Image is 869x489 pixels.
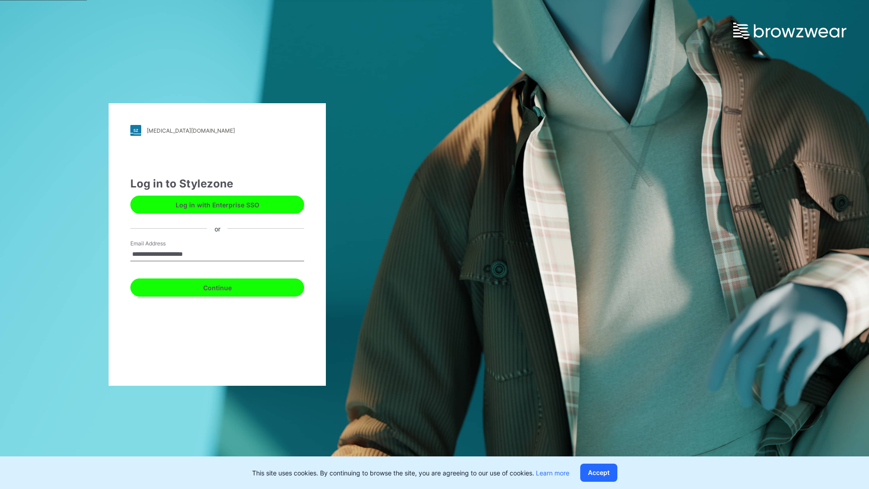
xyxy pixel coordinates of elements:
[130,278,304,297] button: Continue
[252,468,569,478] p: This site uses cookies. By continuing to browse the site, you are agreeing to our use of cookies.
[536,469,569,477] a: Learn more
[130,240,194,248] label: Email Address
[733,23,846,39] img: browzwear-logo.e42bd6dac1945053ebaf764b6aa21510.svg
[130,196,304,214] button: Log in with Enterprise SSO
[580,464,617,482] button: Accept
[130,125,304,136] a: [MEDICAL_DATA][DOMAIN_NAME]
[130,125,141,136] img: stylezone-logo.562084cfcfab977791bfbf7441f1a819.svg
[130,176,304,192] div: Log in to Stylezone
[147,127,235,134] div: [MEDICAL_DATA][DOMAIN_NAME]
[207,224,228,233] div: or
